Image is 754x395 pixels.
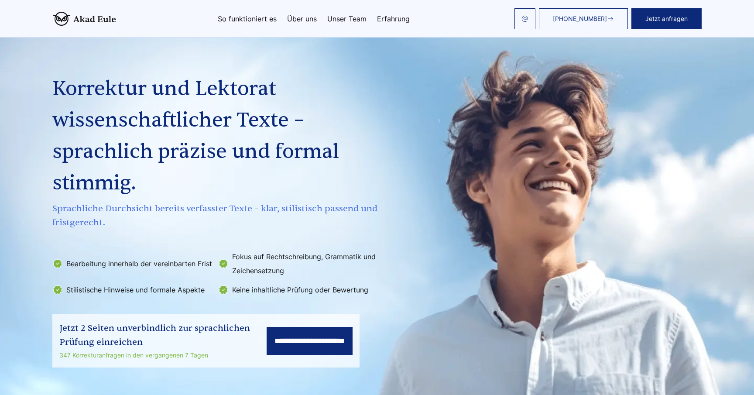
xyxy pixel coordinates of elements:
[377,15,410,22] a: Erfahrung
[553,15,607,22] span: [PHONE_NUMBER]
[52,73,380,199] h1: Korrektur und Lektorat wissenschaftlicher Texte – sprachlich präzise und formal stimmig.
[327,15,367,22] a: Unser Team
[59,321,267,349] div: Jetzt 2 Seiten unverbindlich zur sprachlichen Prüfung einreichen
[287,15,317,22] a: Über uns
[539,8,628,29] a: [PHONE_NUMBER]
[59,350,267,361] div: 347 Korrekturanfragen in den vergangenen 7 Tagen
[52,202,380,230] span: Sprachliche Durchsicht bereits verfasster Texte – klar, stilistisch passend und fristgerecht.
[52,283,213,297] li: Stilistische Hinweise und formale Aspekte
[218,283,379,297] li: Keine inhaltliche Prüfung oder Bewertung
[218,250,379,278] li: Fokus auf Rechtschreibung, Grammatik und Zeichensetzung
[521,15,528,22] img: email
[52,250,213,278] li: Bearbeitung innerhalb der vereinbarten Frist
[631,8,702,29] button: Jetzt anfragen
[52,12,116,26] img: logo
[218,15,277,22] a: So funktioniert es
